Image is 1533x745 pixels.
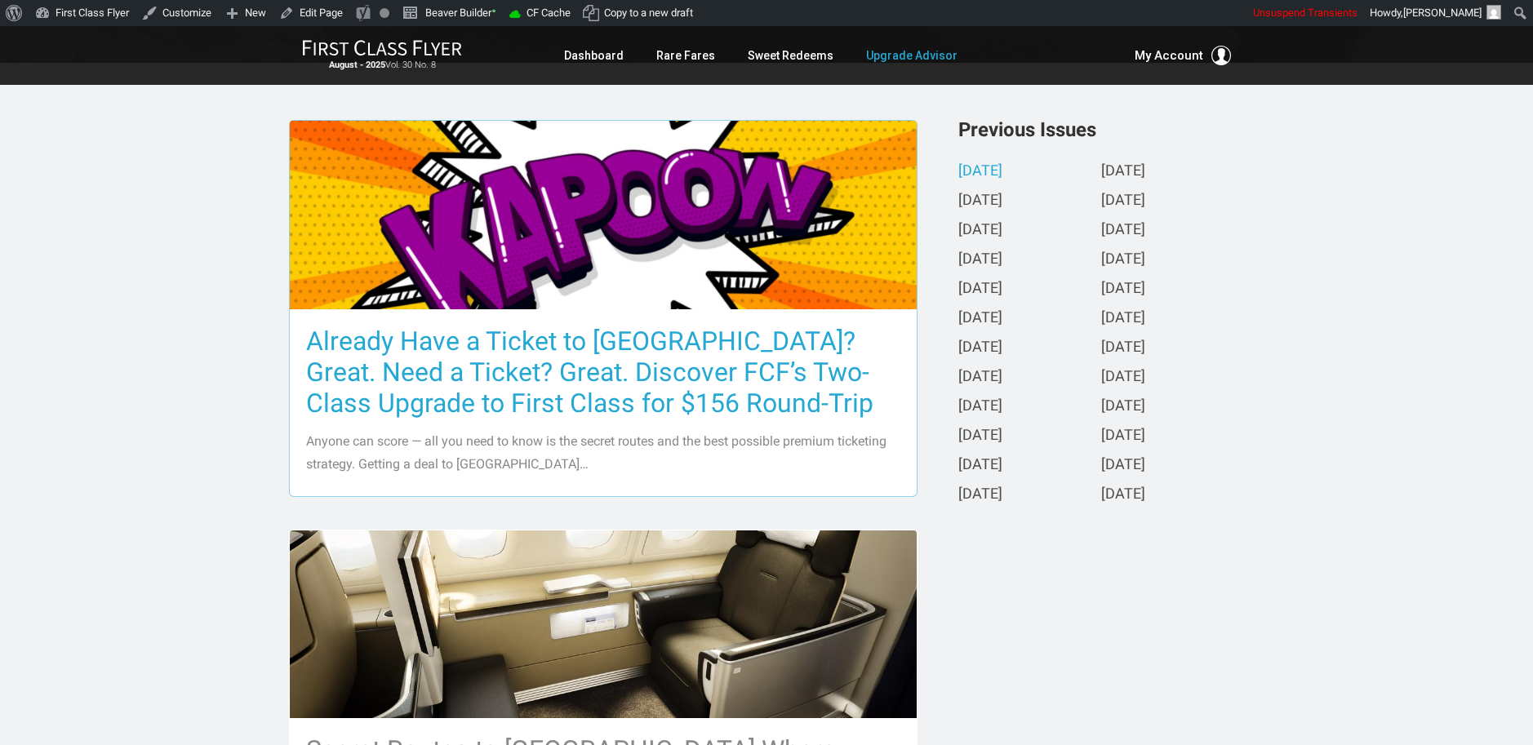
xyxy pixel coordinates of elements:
a: Sweet Redeems [748,41,833,70]
a: [DATE] [958,486,1002,503]
a: [DATE] [1101,428,1145,445]
span: • [491,2,496,20]
a: [DATE] [1101,281,1145,298]
button: My Account [1135,46,1231,65]
a: Dashboard [564,41,624,70]
a: [DATE] [1101,339,1145,357]
strong: August - 2025 [329,60,385,70]
a: [DATE] [1101,486,1145,503]
h3: Already Have a Ticket to [GEOGRAPHIC_DATA]? Great. Need a Ticket? Great. Discover FCF’s Two-Class... [306,326,900,419]
a: Already Have a Ticket to [GEOGRAPHIC_DATA]? Great. Need a Ticket? Great. Discover FCF’s Two-Class... [289,120,918,496]
a: [DATE] [958,251,1002,268]
a: [DATE] [958,281,1002,298]
a: Rare Fares [656,41,715,70]
a: [DATE] [1101,193,1145,210]
a: [DATE] [958,457,1002,474]
a: [DATE] [958,398,1002,415]
small: Vol. 30 No. 8 [302,60,462,71]
a: [DATE] [958,369,1002,386]
a: [DATE] [1101,369,1145,386]
a: [DATE] [1101,163,1145,180]
img: First Class Flyer [302,39,462,56]
p: Anyone can score — all you need to know is the secret routes and the best possible premium ticket... [306,430,900,476]
a: Upgrade Advisor [866,41,958,70]
span: [PERSON_NAME] [1403,7,1482,19]
a: [DATE] [1101,398,1145,415]
a: [DATE] [958,339,1002,357]
a: [DATE] [1101,251,1145,268]
a: [DATE] [958,193,1002,210]
a: First Class FlyerAugust - 2025Vol. 30 No. 8 [302,39,462,72]
a: [DATE] [1101,457,1145,474]
a: [DATE] [958,310,1002,327]
span: Unsuspend Transients [1253,7,1357,19]
a: [DATE] [958,163,1002,180]
a: [DATE] [958,222,1002,239]
a: [DATE] [958,428,1002,445]
h3: Previous Issues [958,120,1244,140]
a: [DATE] [1101,222,1145,239]
span: My Account [1135,46,1203,65]
a: [DATE] [1101,310,1145,327]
